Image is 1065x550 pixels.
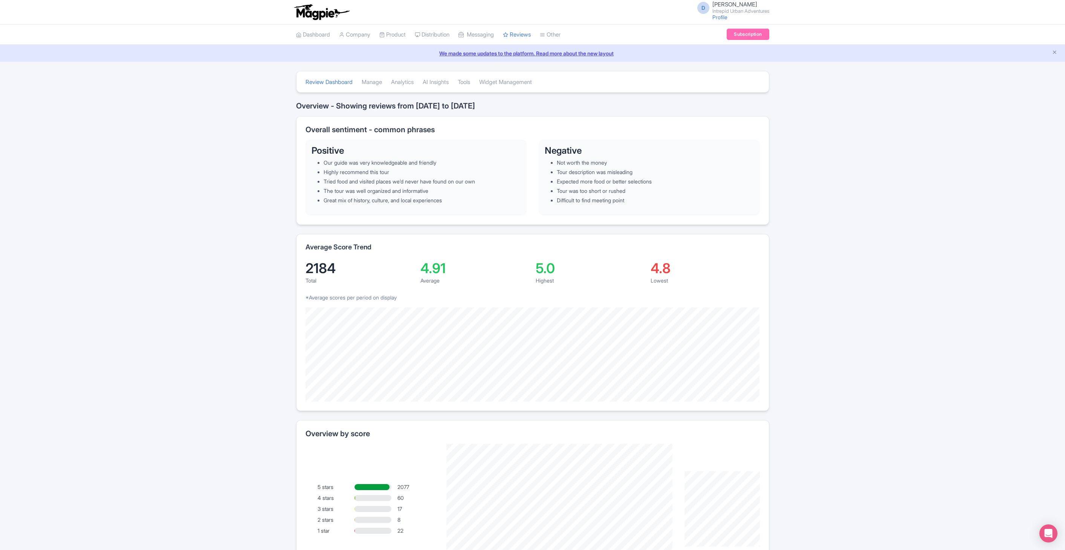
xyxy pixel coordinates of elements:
li: The tour was well organized and informative [324,187,521,195]
li: Tour description was misleading [557,168,754,176]
div: 17 [397,505,434,513]
h3: Positive [312,146,521,156]
div: 5 stars [318,483,354,491]
li: Expected more food or better selections [557,177,754,185]
a: Manage [362,72,382,93]
div: Open Intercom Messenger [1039,524,1057,542]
a: Dashboard [296,24,330,45]
h2: Overview - Showing reviews from [DATE] to [DATE] [296,102,769,110]
h3: Negative [545,146,754,156]
li: Not worth the money [557,159,754,167]
a: Distribution [415,24,449,45]
a: Subscription [727,29,769,40]
img: logo-ab69f6fb50320c5b225c76a69d11143b.png [292,4,351,20]
div: 2077 [397,483,434,491]
div: 2184 [306,261,415,275]
div: 22 [397,527,434,535]
div: 1 star [318,527,354,535]
p: *Average scores per period on display [306,293,760,301]
a: Tools [458,72,470,93]
li: Tried food and visited places we’d never have found on our own [324,177,521,185]
h2: Average Score Trend [306,243,371,251]
a: Other [540,24,561,45]
div: Average [420,277,530,284]
button: Close announcement [1052,49,1057,57]
a: Analytics [391,72,414,93]
a: AI Insights [423,72,449,93]
div: Total [306,277,415,284]
li: Highly recommend this tour [324,168,521,176]
a: D [PERSON_NAME] Intrepid Urban Adventures [693,2,769,14]
div: 4.8 [651,261,760,275]
a: We made some updates to the platform. Read more about the new layout [5,49,1060,57]
a: Product [379,24,406,45]
div: Lowest [651,277,760,284]
span: D [697,2,709,14]
li: Tour was too short or rushed [557,187,754,195]
div: 5.0 [536,261,645,275]
div: 8 [397,516,434,524]
span: [PERSON_NAME] [712,1,757,8]
div: 60 [397,494,434,502]
li: Our guide was very knowledgeable and friendly [324,159,521,167]
li: Great mix of history, culture, and local experiences [324,196,521,204]
li: Difficult to find meeting point [557,196,754,204]
div: 4.91 [420,261,530,275]
div: Highest [536,277,645,284]
small: Intrepid Urban Adventures [712,9,769,14]
a: Review Dashboard [306,72,353,93]
a: Messaging [458,24,494,45]
h2: Overview by score [306,429,760,438]
a: Widget Management [479,72,532,93]
a: Profile [712,14,727,20]
a: Company [339,24,370,45]
h2: Overall sentiment - common phrases [306,125,760,134]
div: 2 stars [318,516,354,524]
a: Reviews [503,24,531,45]
div: 4 stars [318,494,354,502]
div: 3 stars [318,505,354,513]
